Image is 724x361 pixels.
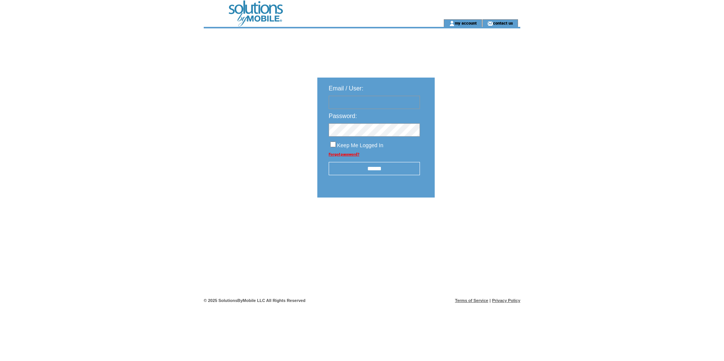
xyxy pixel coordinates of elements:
[337,142,383,148] span: Keep Me Logged In
[449,20,455,26] img: account_icon.gif
[492,298,520,303] a: Privacy Policy
[493,20,513,25] a: contact us
[329,85,364,92] span: Email / User:
[329,113,357,119] span: Password:
[329,152,359,156] a: Forgot password?
[455,20,477,25] a: my account
[204,298,306,303] span: © 2025 SolutionsByMobile LLC All Rights Reserved
[457,216,495,226] img: transparent.png
[455,298,488,303] a: Terms of Service
[490,298,491,303] span: |
[487,20,493,26] img: contact_us_icon.gif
